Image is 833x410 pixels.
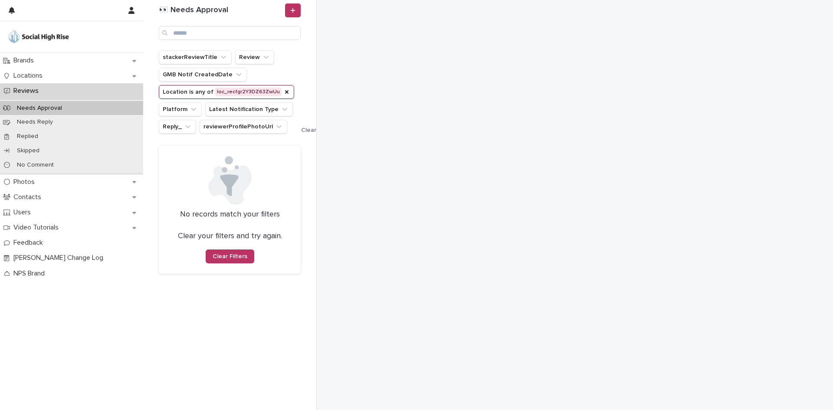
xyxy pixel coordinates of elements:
p: Users [10,208,38,216]
button: reviewerProfilePhotoUrl [200,120,287,134]
p: Feedback [10,239,50,247]
button: Latest Notification Type [205,102,293,116]
h1: 👀 Needs Approval [159,6,283,15]
span: Clear all filters [301,127,342,133]
img: o5DnuTxEQV6sW9jFYBBf [7,28,70,46]
p: Locations [10,72,49,80]
p: Replied [10,133,45,140]
p: Contacts [10,193,48,201]
p: [PERSON_NAME] Change Log [10,254,110,262]
input: Search [159,26,301,40]
p: No Comment [10,161,61,169]
span: Clear Filters [213,253,247,259]
p: Skipped [10,147,46,154]
button: Clear Filters [206,249,254,263]
p: Reviews [10,87,46,95]
p: Needs Reply [10,118,60,126]
p: Clear your filters and try again. [178,232,282,241]
p: Brands [10,56,41,65]
button: GMB Notif CreatedDate [159,68,247,82]
p: Video Tutorials [10,223,66,232]
p: Needs Approval [10,105,69,112]
p: No records match your filters [169,210,290,220]
button: Platform [159,102,202,116]
button: Review [235,50,274,64]
p: NPS Brand [10,269,52,278]
button: Clear all filters [294,127,342,133]
button: stackerReviewTitle [159,50,232,64]
button: Reply_ [159,120,196,134]
button: Location [159,85,294,99]
p: Photos [10,178,42,186]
